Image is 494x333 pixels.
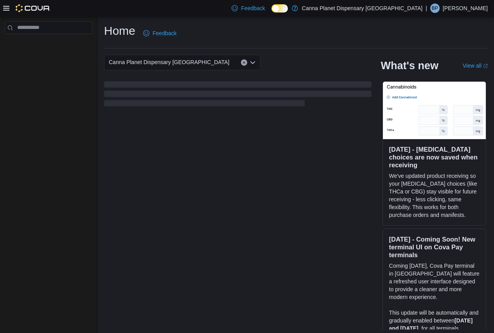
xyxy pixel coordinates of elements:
p: | [426,4,427,13]
button: Clear input [241,59,247,66]
span: BP [432,4,438,13]
span: Feedback [153,29,176,37]
h3: [DATE] - [MEDICAL_DATA] choices are now saved when receiving [389,145,480,169]
svg: External link [483,64,488,68]
p: We've updated product receiving so your [MEDICAL_DATA] choices (like THCa or CBG) stay visible fo... [389,172,480,219]
span: Canna Planet Dispensary [GEOGRAPHIC_DATA] [109,57,229,67]
button: Open list of options [250,59,256,66]
p: Coming [DATE], Cova Pay terminal in [GEOGRAPHIC_DATA] will feature a refreshed user interface des... [389,262,480,301]
nav: Complex example [5,36,92,54]
h1: Home [104,23,135,39]
p: Canna Planet Dispensary [GEOGRAPHIC_DATA] [302,4,422,13]
a: View allExternal link [463,63,488,69]
span: Feedback [241,4,265,12]
h3: [DATE] - Coming Soon! New terminal UI on Cova Pay terminals [389,235,480,259]
a: Feedback [140,25,180,41]
div: Binal Patel [430,4,440,13]
span: Loading [104,83,372,108]
h2: What's new [381,59,438,72]
input: Dark Mode [271,4,288,13]
a: Feedback [228,0,268,16]
p: [PERSON_NAME] [443,4,488,13]
img: Cova [16,4,50,12]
